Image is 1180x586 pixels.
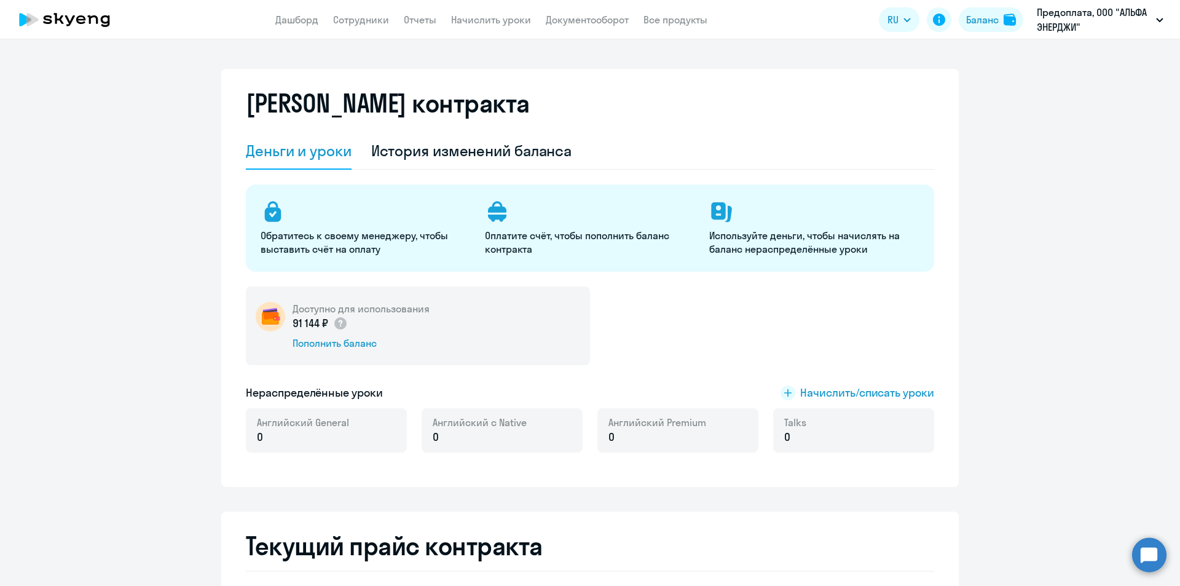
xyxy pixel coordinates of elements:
span: 0 [257,429,263,445]
span: RU [887,12,899,27]
h2: [PERSON_NAME] контракта [246,89,530,118]
button: Балансbalance [959,7,1023,32]
a: Отчеты [404,14,436,26]
a: Сотрудники [333,14,389,26]
div: Пополнить баланс [293,336,430,350]
p: Используйте деньги, чтобы начислять на баланс нераспределённые уроки [709,229,919,256]
p: Оплатите счёт, чтобы пополнить баланс контракта [485,229,694,256]
p: 91 144 ₽ [293,315,348,331]
div: Деньги и уроки [246,141,352,160]
span: 0 [433,429,439,445]
h5: Нераспределённые уроки [246,385,383,401]
img: balance [1004,14,1016,26]
span: Начислить/списать уроки [800,385,934,401]
a: Дашборд [275,14,318,26]
span: Английский Premium [608,416,706,429]
span: 0 [608,429,615,445]
button: RU [879,7,919,32]
button: Предоплата, ООО "АЛЬФА ЭНЕРДЖИ" [1031,5,1170,34]
a: Начислить уроки [451,14,531,26]
p: Предоплата, ООО "АЛЬФА ЭНЕРДЖИ" [1037,5,1151,34]
img: wallet-circle.png [256,302,285,331]
div: История изменений баланса [371,141,572,160]
h2: Текущий прайс контракта [246,531,934,561]
span: 0 [784,429,790,445]
span: Talks [784,416,806,429]
a: Все продукты [643,14,707,26]
h5: Доступно для использования [293,302,430,315]
span: Английский General [257,416,349,429]
a: Документооборот [546,14,629,26]
span: Английский с Native [433,416,527,429]
p: Обратитесь к своему менеджеру, чтобы выставить счёт на оплату [261,229,470,256]
div: Баланс [966,12,999,27]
